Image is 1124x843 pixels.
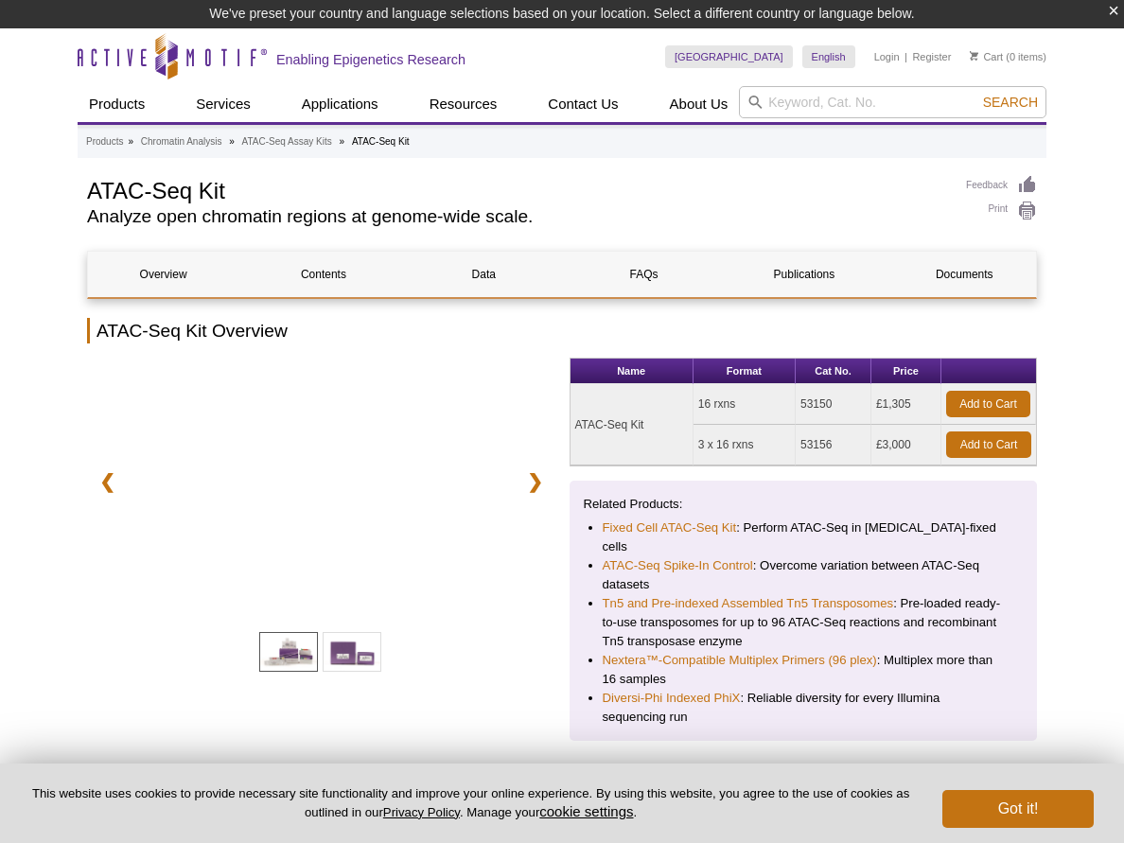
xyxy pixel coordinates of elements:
td: 3 x 16 rxns [694,425,796,465]
p: This website uses cookies to provide necessary site functionality and improve your online experie... [30,785,911,821]
th: Format [694,359,796,384]
li: | [904,45,907,68]
li: » [128,136,133,147]
a: Tn5 and Pre-indexed Assembled Tn5 Transposomes [603,594,894,613]
a: Add to Cart [946,431,1031,458]
input: Keyword, Cat. No. [739,86,1046,118]
a: Print [966,201,1037,221]
h2: Analyze open chromatin regions at genome-wide scale. [87,208,947,225]
a: Products [78,86,156,122]
li: » [340,136,345,147]
a: ATAC-Seq Assay Kits [242,133,332,150]
th: Cat No. [796,359,871,384]
a: Diversi-Phi Indexed PhiX [603,689,741,708]
a: Add to Cart [946,391,1030,417]
p: ATAC-Seq is a rapid assay that allows analysis of epigenetic profiles across the genome by identi... [87,760,1037,817]
a: Fixed Cell ATAC-Seq Kit [603,518,737,537]
a: Nextera™-Compatible Multiplex Primers (96 plex) [603,651,877,670]
h1: ATAC-Seq Kit [87,175,947,203]
a: Login [874,50,900,63]
a: English [802,45,855,68]
a: Products [86,133,123,150]
a: ❯ [515,460,555,503]
a: FAQs [569,252,719,297]
button: Search [977,94,1044,111]
a: Documents [889,252,1040,297]
a: Register [912,50,951,63]
li: : Overcome variation between ATAC-Seq datasets [603,556,1005,594]
a: Cart [970,50,1003,63]
a: [GEOGRAPHIC_DATA] [665,45,793,68]
a: ❮ [87,460,128,503]
a: Contact Us [536,86,629,122]
h2: Enabling Epigenetics Research [276,51,465,68]
li: (0 items) [970,45,1046,68]
img: Your Cart [970,51,978,61]
td: 53156 [796,425,871,465]
td: £3,000 [871,425,941,465]
button: cookie settings [539,803,633,819]
a: About Us [659,86,740,122]
li: : Perform ATAC-Seq in [MEDICAL_DATA]-fixed cells [603,518,1005,556]
a: Contents [248,252,398,297]
a: Publications [729,252,879,297]
button: Got it! [942,790,1094,828]
td: 16 rxns [694,384,796,425]
li: » [229,136,235,147]
li: : Multiplex more than 16 samples [603,651,1005,689]
a: ATAC-Seq Spike-In Control [603,556,753,575]
td: 53150 [796,384,871,425]
p: Related Products: [584,495,1024,514]
a: Data [409,252,559,297]
a: Feedback [966,175,1037,196]
li: : Pre-loaded ready-to-use transposomes for up to 96 ATAC-Seq reactions and recombinant Tn5 transp... [603,594,1005,651]
li: : Reliable diversity for every Illumina sequencing run [603,689,1005,727]
a: Services [184,86,262,122]
span: Search [983,95,1038,110]
td: ATAC-Seq Kit [571,384,694,465]
th: Name [571,359,694,384]
a: Chromatin Analysis [141,133,222,150]
a: Resources [418,86,509,122]
li: ATAC-Seq Kit [352,136,410,147]
h2: ATAC-Seq Kit Overview [87,318,1037,343]
a: Applications [290,86,390,122]
th: Price [871,359,941,384]
td: £1,305 [871,384,941,425]
a: Privacy Policy [383,805,460,819]
a: Overview [88,252,238,297]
